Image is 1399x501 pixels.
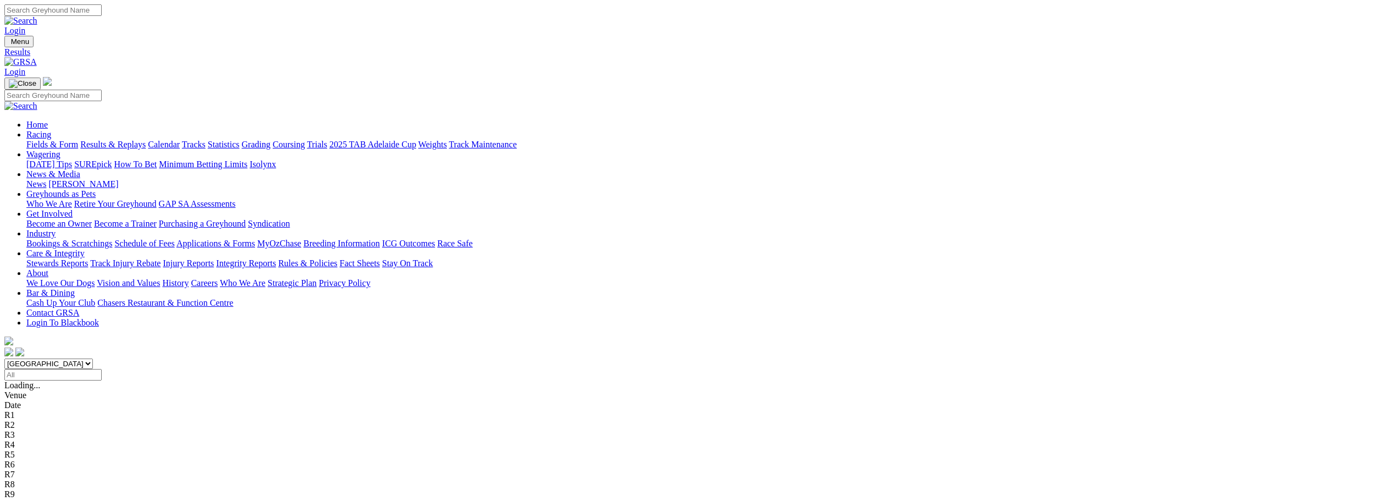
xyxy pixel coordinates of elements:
a: Care & Integrity [26,249,85,258]
div: Venue [4,390,1395,400]
a: Strategic Plan [268,278,317,288]
div: About [26,278,1395,288]
div: R2 [4,420,1395,430]
a: Purchasing a Greyhound [159,219,246,228]
a: [PERSON_NAME] [48,179,118,189]
a: Vision and Values [97,278,160,288]
a: How To Bet [114,159,157,169]
a: Applications & Forms [176,239,255,248]
div: News & Media [26,179,1395,189]
a: Home [26,120,48,129]
span: Loading... [4,381,40,390]
a: Trials [307,140,327,149]
a: Retire Your Greyhound [74,199,157,208]
a: Results [4,47,1395,57]
a: Who We Are [220,278,266,288]
a: About [26,268,48,278]
a: Isolynx [250,159,276,169]
img: Search [4,101,37,111]
a: MyOzChase [257,239,301,248]
a: Become an Owner [26,219,92,228]
a: Login To Blackbook [26,318,99,327]
a: Who We Are [26,199,72,208]
div: Wagering [26,159,1395,169]
div: R4 [4,440,1395,450]
a: Grading [242,140,270,149]
a: Careers [191,278,218,288]
img: logo-grsa-white.png [43,77,52,86]
a: SUREpick [74,159,112,169]
a: Login [4,67,25,76]
a: Tracks [182,140,206,149]
a: Login [4,26,25,35]
a: 2025 TAB Adelaide Cup [329,140,416,149]
div: Date [4,400,1395,410]
div: R1 [4,410,1395,420]
a: Schedule of Fees [114,239,174,248]
a: Bar & Dining [26,288,75,298]
a: Weights [418,140,447,149]
img: facebook.svg [4,348,13,356]
div: R5 [4,450,1395,460]
div: R9 [4,489,1395,499]
div: Greyhounds as Pets [26,199,1395,209]
a: Syndication [248,219,290,228]
img: logo-grsa-white.png [4,337,13,345]
a: [DATE] Tips [26,159,72,169]
div: R8 [4,480,1395,489]
a: Coursing [273,140,305,149]
div: Industry [26,239,1395,249]
span: Menu [11,37,29,46]
a: Fact Sheets [340,258,380,268]
a: Contact GRSA [26,308,79,317]
img: twitter.svg [15,348,24,356]
a: Minimum Betting Limits [159,159,247,169]
a: History [162,278,189,288]
a: Industry [26,229,56,238]
input: Search [4,90,102,101]
div: Racing [26,140,1395,150]
div: R7 [4,470,1395,480]
button: Toggle navigation [4,36,34,47]
input: Select date [4,369,102,381]
a: Stewards Reports [26,258,88,268]
a: Greyhounds as Pets [26,189,96,199]
input: Search [4,4,102,16]
a: Wagering [26,150,60,159]
a: Become a Trainer [94,219,157,228]
div: Bar & Dining [26,298,1395,308]
a: Track Injury Rebate [90,258,161,268]
a: Stay On Track [382,258,433,268]
div: Care & Integrity [26,258,1395,268]
div: Get Involved [26,219,1395,229]
img: Close [9,79,36,88]
img: GRSA [4,57,37,67]
a: GAP SA Assessments [159,199,236,208]
a: ICG Outcomes [382,239,435,248]
a: Get Involved [26,209,73,218]
a: Race Safe [437,239,472,248]
div: R3 [4,430,1395,440]
a: Racing [26,130,51,139]
a: Calendar [148,140,180,149]
a: Cash Up Your Club [26,298,95,307]
div: R6 [4,460,1395,470]
a: News [26,179,46,189]
a: Injury Reports [163,258,214,268]
a: Results & Replays [80,140,146,149]
a: Privacy Policy [319,278,371,288]
a: Breeding Information [303,239,380,248]
a: News & Media [26,169,80,179]
a: We Love Our Dogs [26,278,95,288]
a: Bookings & Scratchings [26,239,112,248]
a: Fields & Form [26,140,78,149]
a: Track Maintenance [449,140,517,149]
a: Chasers Restaurant & Function Centre [97,298,233,307]
a: Integrity Reports [216,258,276,268]
button: Toggle navigation [4,78,41,90]
img: Search [4,16,37,26]
a: Statistics [208,140,240,149]
a: Rules & Policies [278,258,338,268]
